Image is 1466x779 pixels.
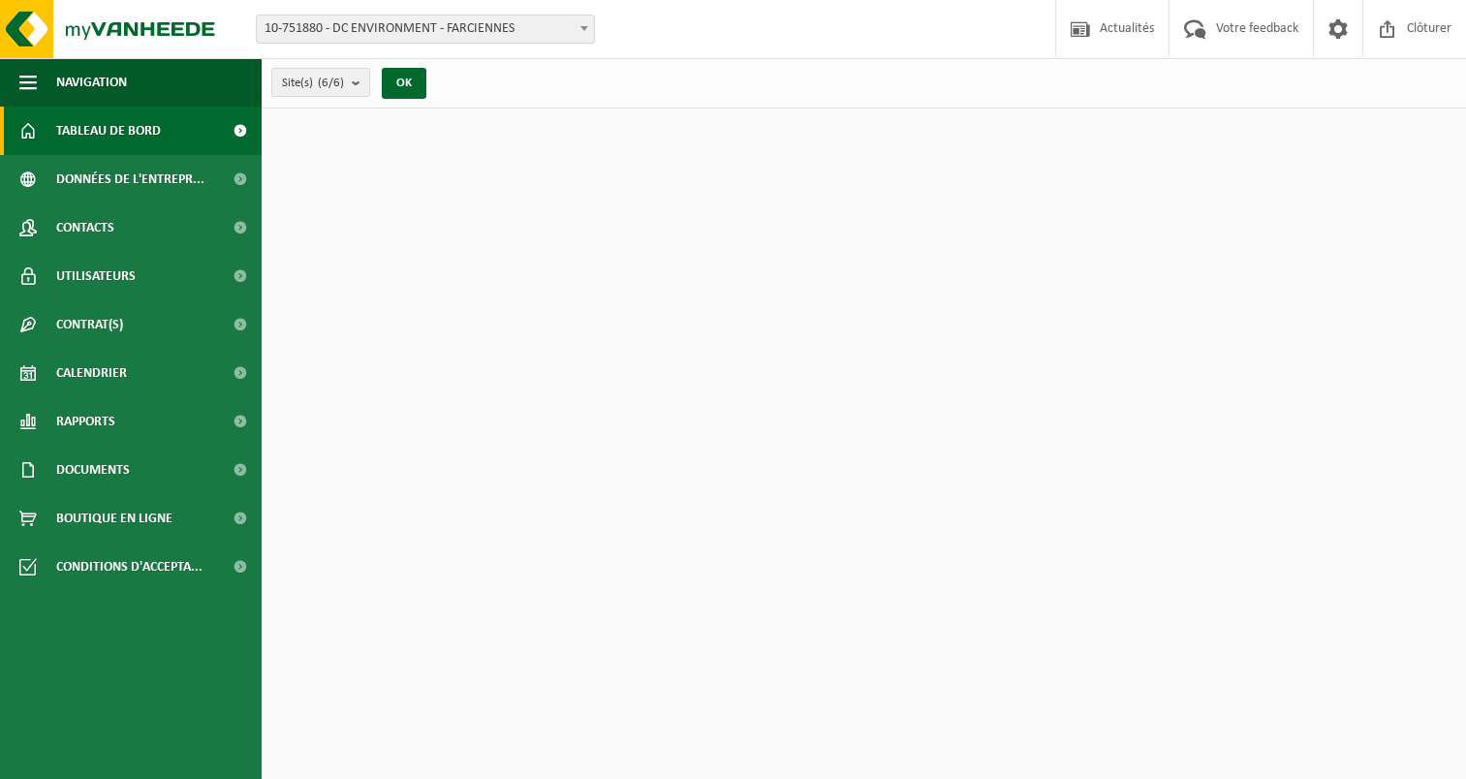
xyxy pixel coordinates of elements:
span: Rapports [56,397,115,446]
span: Tableau de bord [56,107,161,155]
span: Contrat(s) [56,300,123,349]
span: Site(s) [282,69,344,98]
span: 10-751880 - DC ENVIRONMENT - FARCIENNES [257,16,594,43]
span: Utilisateurs [56,252,136,300]
span: Conditions d'accepta... [56,543,203,591]
button: OK [382,68,426,99]
span: Boutique en ligne [56,494,172,543]
count: (6/6) [318,77,344,89]
span: Données de l'entrepr... [56,155,204,203]
span: Calendrier [56,349,127,397]
span: 10-751880 - DC ENVIRONMENT - FARCIENNES [256,15,595,44]
span: Contacts [56,203,114,252]
span: Navigation [56,58,127,107]
span: Documents [56,446,130,494]
button: Site(s)(6/6) [271,68,370,97]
